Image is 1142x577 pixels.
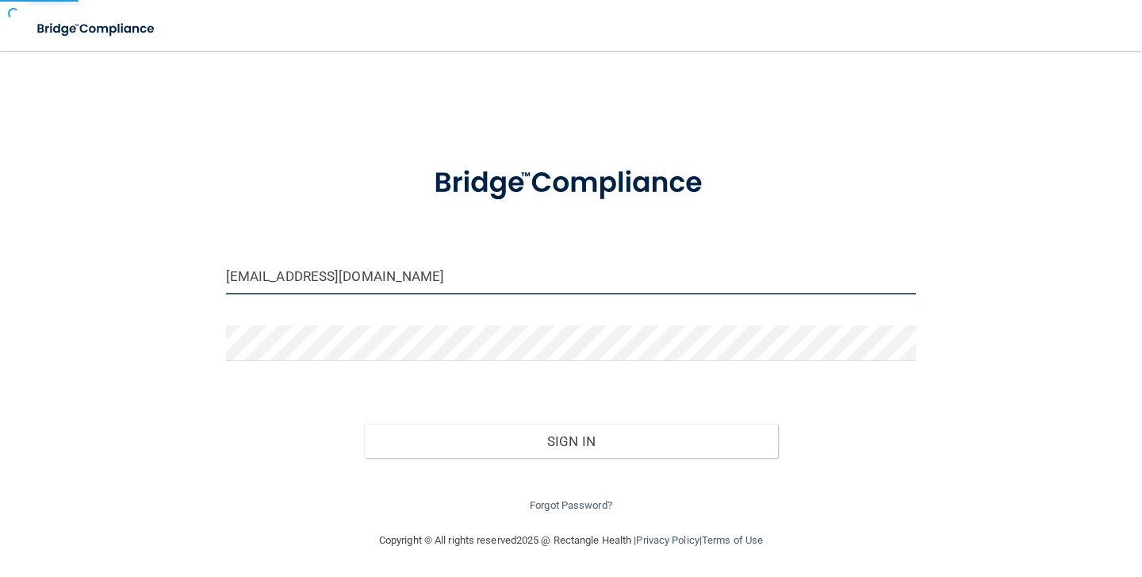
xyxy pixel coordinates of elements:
[226,259,916,294] input: Email
[636,534,699,546] a: Privacy Policy
[868,475,1123,538] iframe: Drift Widget Chat Controller
[404,146,738,221] img: bridge_compliance_login_screen.278c3ca4.svg
[702,534,763,546] a: Terms of Use
[282,515,860,566] div: Copyright © All rights reserved 2025 @ Rectangle Health | |
[530,499,612,511] a: Forgot Password?
[24,13,170,45] img: bridge_compliance_login_screen.278c3ca4.svg
[364,424,778,459] button: Sign In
